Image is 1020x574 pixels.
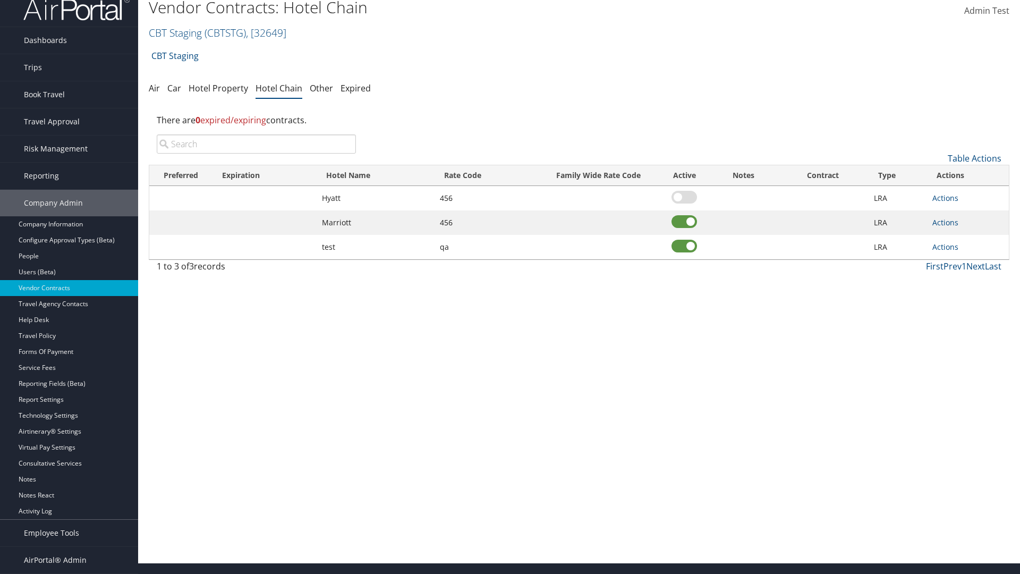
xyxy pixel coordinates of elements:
[869,210,928,235] td: LRA
[660,165,709,186] th: Active: activate to sort column ascending
[157,134,356,154] input: Search
[926,260,943,272] a: First
[24,54,42,81] span: Trips
[435,235,538,259] td: qa
[537,165,659,186] th: Family Wide Rate Code: activate to sort column ascending
[932,242,958,252] a: Actions
[157,260,356,278] div: 1 to 3 of records
[189,82,248,94] a: Hotel Property
[167,82,181,94] a: Car
[24,547,87,573] span: AirPortal® Admin
[310,82,333,94] a: Other
[869,235,928,259] td: LRA
[256,82,302,94] a: Hotel Chain
[966,260,985,272] a: Next
[317,210,435,235] td: Marriott
[932,193,958,203] a: Actions
[189,260,194,272] span: 3
[985,260,1001,272] a: Last
[341,82,371,94] a: Expired
[317,235,435,259] td: test
[869,186,928,210] td: LRA
[24,108,80,135] span: Travel Approval
[24,190,83,216] span: Company Admin
[435,165,538,186] th: Rate Code: activate to sort column ascending
[943,260,962,272] a: Prev
[927,165,1009,186] th: Actions
[932,217,958,227] a: Actions
[195,114,200,126] strong: 0
[24,27,67,54] span: Dashboards
[24,81,65,108] span: Book Travel
[212,165,317,186] th: Expiration: activate to sort column ascending
[317,165,435,186] th: Hotel Name: activate to sort column ascending
[205,26,246,40] span: ( CBTSTG )
[869,165,928,186] th: Type: activate to sort column ascending
[149,106,1009,134] div: There are contracts.
[435,186,538,210] td: 456
[149,26,286,40] a: CBT Staging
[962,260,966,272] a: 1
[24,520,79,546] span: Employee Tools
[151,45,199,66] a: CBT Staging
[149,165,212,186] th: Preferred: activate to sort column ascending
[964,5,1009,16] span: Admin Test
[149,82,160,94] a: Air
[948,153,1001,164] a: Table Actions
[195,114,266,126] span: expired/expiring
[435,210,538,235] td: 456
[24,136,88,162] span: Risk Management
[317,186,435,210] td: Hyatt
[246,26,286,40] span: , [ 32649 ]
[777,165,868,186] th: Contract: activate to sort column ascending
[24,163,59,189] span: Reporting
[709,165,778,186] th: Notes: activate to sort column ascending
